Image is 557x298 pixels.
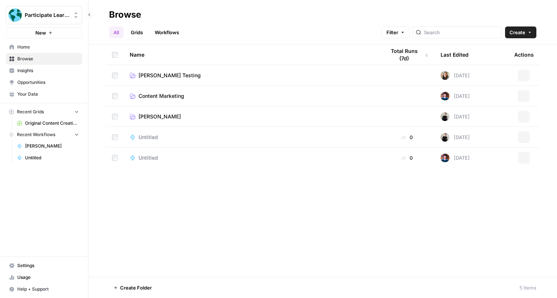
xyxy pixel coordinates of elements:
[6,283,82,295] button: Help + Support
[6,53,82,65] a: Browse
[17,79,79,86] span: Opportunities
[25,143,79,149] span: [PERSON_NAME]
[130,113,374,120] a: [PERSON_NAME]
[14,117,82,129] a: Original Content Creation Grid
[441,112,470,121] div: [DATE]
[6,88,82,100] a: Your Data
[25,120,79,127] span: Original Content Creation Grid
[130,92,374,100] a: Content Marketing
[139,92,184,100] span: Content Marketing
[441,92,449,100] img: d1s4gsy8a4mul096yvnrslvas6mb
[6,65,82,77] a: Insights
[441,153,449,162] img: d1s4gsy8a4mul096yvnrslvas6mb
[139,154,158,162] span: Untitled
[441,45,469,65] div: Last Edited
[130,72,374,79] a: [PERSON_NAME] Testing
[6,77,82,88] a: Opportunities
[17,109,44,115] span: Recent Grids
[441,71,449,80] img: 0lr4jcdpyzwqjtq9p4kx1r7m1cvf
[130,45,374,65] div: Name
[25,11,69,19] span: Participate Learning
[17,262,79,269] span: Settings
[441,133,449,142] img: rzyuksnmva7rad5cmpd7k6b2ndco
[120,284,152,291] span: Create Folder
[8,8,22,22] img: Participate Learning Logo
[514,45,534,65] div: Actions
[17,274,79,281] span: Usage
[14,140,82,152] a: [PERSON_NAME]
[509,29,525,36] span: Create
[109,26,123,38] a: All
[6,272,82,283] a: Usage
[6,260,82,272] a: Settings
[441,133,470,142] div: [DATE]
[385,45,429,65] div: Total Runs (7d)
[386,29,398,36] span: Filter
[17,131,55,138] span: Recent Workflows
[519,284,536,291] div: 5 Items
[126,26,147,38] a: Grids
[505,26,536,38] button: Create
[385,154,429,162] div: 0
[17,67,79,74] span: Insights
[130,134,374,141] a: Untitled
[385,134,429,141] div: 0
[6,27,82,38] button: New
[441,92,470,100] div: [DATE]
[441,71,470,80] div: [DATE]
[17,56,79,62] span: Browse
[441,112,449,121] img: rzyuksnmva7rad5cmpd7k6b2ndco
[6,129,82,140] button: Recent Workflows
[6,6,82,24] button: Workspace: Participate Learning
[17,44,79,50] span: Home
[17,286,79,292] span: Help + Support
[150,26,183,38] a: Workflows
[14,152,82,164] a: Untitled
[382,26,410,38] button: Filter
[17,91,79,97] span: Your Data
[6,41,82,53] a: Home
[139,113,181,120] span: [PERSON_NAME]
[139,134,158,141] span: Untitled
[25,155,79,161] span: Untitled
[35,29,46,36] span: New
[109,9,141,21] div: Browse
[130,154,374,162] a: Untitled
[424,29,499,36] input: Search
[139,72,201,79] span: [PERSON_NAME] Testing
[441,153,470,162] div: [DATE]
[109,282,156,294] button: Create Folder
[6,106,82,117] button: Recent Grids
